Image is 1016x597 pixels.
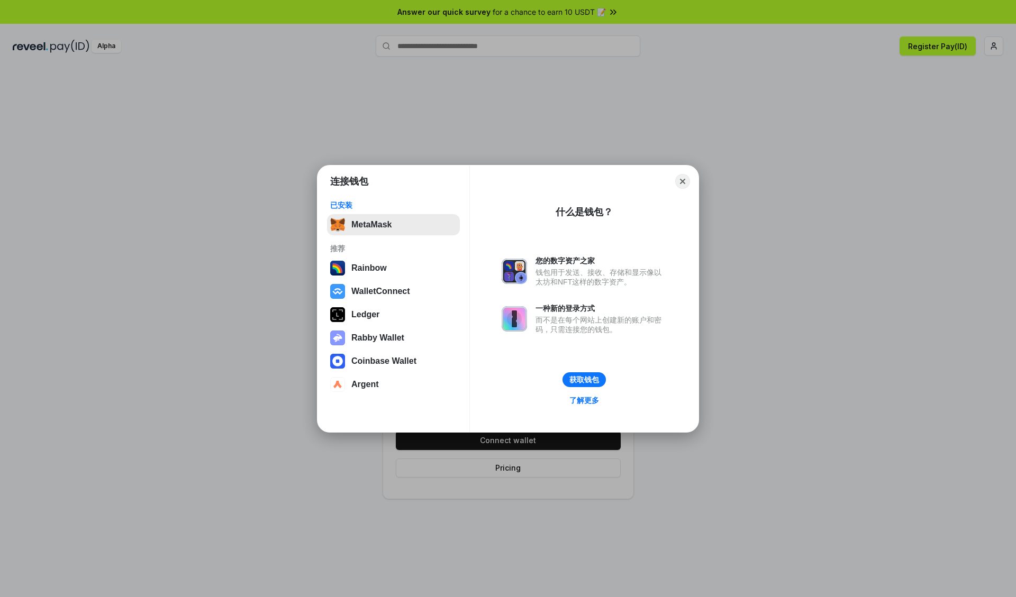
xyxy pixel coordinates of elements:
[330,330,345,345] img: svg+xml,%3Csvg%20xmlns%3D%22http%3A%2F%2Fwww.w3.org%2F2000%2Fsvg%22%20fill%3D%22none%22%20viewBox...
[330,377,345,392] img: svg+xml,%3Csvg%20width%3D%2228%22%20height%3D%2228%22%20viewBox%3D%220%200%2028%2028%22%20fill%3D...
[327,374,460,395] button: Argent
[327,327,460,348] button: Rabby Wallet
[327,351,460,372] button: Coinbase Wallet
[569,375,599,384] div: 获取钱包
[351,333,404,343] div: Rabby Wallet
[351,356,416,366] div: Coinbase Wallet
[536,315,667,334] div: 而不是在每个网站上创建新的账户和密码，只需连接您的钱包。
[569,396,599,405] div: 了解更多
[327,214,460,235] button: MetaMask
[502,259,527,284] img: svg+xml,%3Csvg%20xmlns%3D%22http%3A%2F%2Fwww.w3.org%2F2000%2Fsvg%22%20fill%3D%22none%22%20viewBox...
[351,263,387,273] div: Rainbow
[502,306,527,332] img: svg+xml,%3Csvg%20xmlns%3D%22http%3A%2F%2Fwww.w3.org%2F2000%2Fsvg%22%20fill%3D%22none%22%20viewBox...
[536,256,667,265] div: 您的数字资产之家
[556,206,613,218] div: 什么是钱包？
[351,380,379,389] div: Argent
[351,220,392,229] div: MetaMask
[330,175,368,188] h1: 连接钱包
[536,304,667,313] div: 一种新的登录方式
[563,372,606,387] button: 获取钱包
[330,307,345,322] img: svg+xml,%3Csvg%20xmlns%3D%22http%3A%2F%2Fwww.w3.org%2F2000%2Fsvg%22%20width%3D%2228%22%20height%3...
[327,258,460,279] button: Rainbow
[536,268,667,287] div: 钱包用于发送、接收、存储和显示像以太坊和NFT这样的数字资产。
[330,354,345,369] img: svg+xml,%3Csvg%20width%3D%2228%22%20height%3D%2228%22%20viewBox%3D%220%200%2028%2028%22%20fill%3D...
[330,200,457,210] div: 已安装
[330,217,345,232] img: svg+xml,%3Csvg%20fill%3D%22none%22%20height%3D%2233%22%20viewBox%3D%220%200%2035%2033%22%20width%...
[327,304,460,325] button: Ledger
[330,284,345,299] img: svg+xml,%3Csvg%20width%3D%2228%22%20height%3D%2228%22%20viewBox%3D%220%200%2028%2028%22%20fill%3D...
[563,393,605,407] a: 了解更多
[675,174,690,189] button: Close
[351,310,379,319] div: Ledger
[330,244,457,253] div: 推荐
[330,261,345,275] img: svg+xml,%3Csvg%20width%3D%22120%22%20height%3D%22120%22%20viewBox%3D%220%200%20120%20120%22%20fil...
[327,281,460,302] button: WalletConnect
[351,287,410,296] div: WalletConnect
